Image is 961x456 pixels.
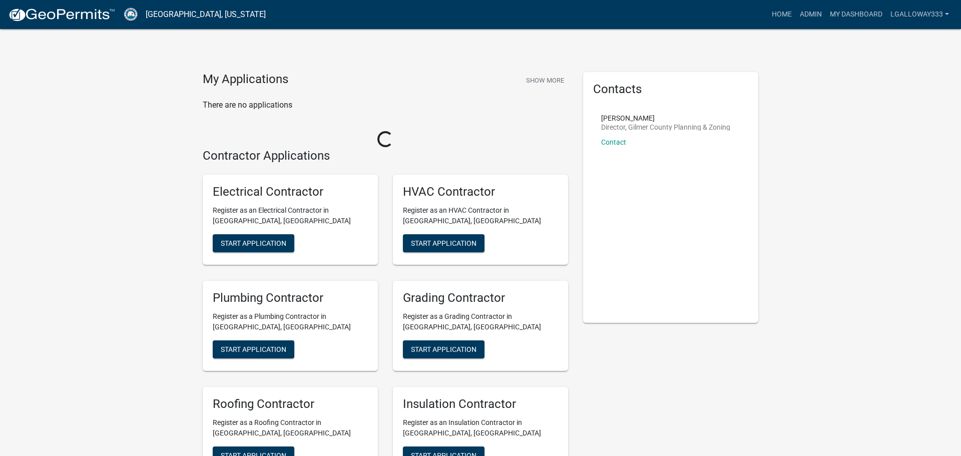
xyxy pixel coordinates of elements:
p: Register as an Electrical Contractor in [GEOGRAPHIC_DATA], [GEOGRAPHIC_DATA] [213,205,368,226]
p: Register as a Grading Contractor in [GEOGRAPHIC_DATA], [GEOGRAPHIC_DATA] [403,311,558,332]
a: [GEOGRAPHIC_DATA], [US_STATE] [146,6,266,23]
p: Director, Gilmer County Planning & Zoning [601,124,730,131]
a: lgalloway333 [886,5,953,24]
p: [PERSON_NAME] [601,115,730,122]
button: Start Application [403,340,485,358]
a: Home [768,5,796,24]
button: Show More [522,72,568,89]
span: Start Application [221,345,286,353]
span: Start Application [411,345,476,353]
p: Register as a Roofing Contractor in [GEOGRAPHIC_DATA], [GEOGRAPHIC_DATA] [213,417,368,438]
span: Start Application [411,239,476,247]
p: Register as an Insulation Contractor in [GEOGRAPHIC_DATA], [GEOGRAPHIC_DATA] [403,417,558,438]
p: Register as an HVAC Contractor in [GEOGRAPHIC_DATA], [GEOGRAPHIC_DATA] [403,205,558,226]
a: My Dashboard [826,5,886,24]
button: Start Application [213,340,294,358]
button: Start Application [213,234,294,252]
h5: Plumbing Contractor [213,291,368,305]
h4: My Applications [203,72,288,87]
h5: Roofing Contractor [213,397,368,411]
h5: Electrical Contractor [213,185,368,199]
img: Gilmer County, Georgia [123,8,138,21]
h4: Contractor Applications [203,149,568,163]
h5: Contacts [593,82,748,97]
h5: Insulation Contractor [403,397,558,411]
a: Admin [796,5,826,24]
a: Contact [601,138,626,146]
h5: Grading Contractor [403,291,558,305]
p: There are no applications [203,99,568,111]
h5: HVAC Contractor [403,185,558,199]
span: Start Application [221,239,286,247]
p: Register as a Plumbing Contractor in [GEOGRAPHIC_DATA], [GEOGRAPHIC_DATA] [213,311,368,332]
button: Start Application [403,234,485,252]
